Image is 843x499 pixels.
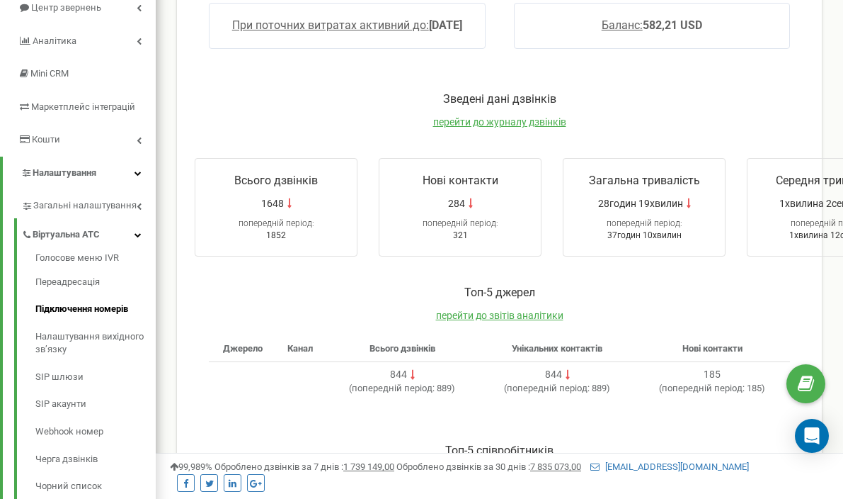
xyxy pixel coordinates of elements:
[35,323,156,364] a: Налаштування вихідного зв’язку
[31,101,135,112] span: Маркетплейс інтеграцій
[223,343,263,354] span: Джерело
[504,383,610,393] span: ( 889 )
[590,461,749,472] a: [EMAIL_ADDRESS][DOMAIN_NAME]
[602,18,643,32] span: Баланс:
[232,18,429,32] span: При поточних витратах активний до:
[234,174,318,187] span: Всього дзвінків
[423,218,498,228] span: попередній період:
[352,383,435,393] span: попередній період:
[662,383,745,393] span: попередній період:
[598,196,683,211] span: 28годин 19хвилин
[530,461,581,472] u: 7 835 073,00
[170,461,212,472] span: 99,989%
[21,189,156,218] a: Загальні налаштування
[30,68,69,79] span: Mini CRM
[795,419,829,453] div: Open Intercom Messenger
[423,174,498,187] span: Нові контакти
[607,218,682,228] span: попередній період:
[33,35,76,46] span: Аналiтика
[369,343,435,354] span: Всього дзвінків
[464,286,535,299] span: Toп-5 джерел
[436,310,563,321] a: перейти до звітів аналітики
[682,343,742,354] span: Нові контакти
[607,230,682,240] span: 37годин 10хвилин
[349,383,455,393] span: ( 889 )
[545,368,562,382] div: 844
[507,383,590,393] span: попередній період:
[589,174,700,187] span: Загальна тривалість
[33,199,137,213] span: Загальні налаштування
[32,134,60,145] span: Кошти
[261,196,284,211] span: 1648
[390,368,407,382] div: 844
[433,116,566,128] a: перейти до журналу дзвінків
[3,157,156,190] a: Налаштування
[443,92,556,106] span: Зведені дані дзвінків
[33,228,100,242] span: Віртуальна АТС
[453,230,468,240] span: 321
[35,364,156,391] a: SIP шлюзи
[266,230,286,240] span: 1852
[602,18,702,32] a: Баланс:582,21 USD
[287,343,313,354] span: Канал
[35,296,156,323] a: Підключення номерів
[35,252,156,269] a: Голосове меню IVR
[396,461,581,472] span: Оброблено дзвінків за 30 днів :
[31,2,101,13] span: Центр звернень
[445,444,554,457] span: Toп-5 співробітників
[239,218,314,228] span: попередній період:
[214,461,394,472] span: Оброблено дзвінків за 7 днів :
[35,269,156,296] a: Переадресація
[35,391,156,418] a: SIP акаунти
[343,461,394,472] u: 1 739 149,00
[704,368,721,382] div: 185
[35,418,156,446] a: Webhook номер
[33,167,96,178] span: Налаштування
[21,218,156,247] a: Віртуальна АТС
[35,446,156,473] a: Черга дзвінків
[659,383,765,393] span: ( 185 )
[512,343,602,354] span: Унікальних контактів
[232,18,462,32] a: При поточних витратах активний до:[DATE]
[448,196,465,211] span: 284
